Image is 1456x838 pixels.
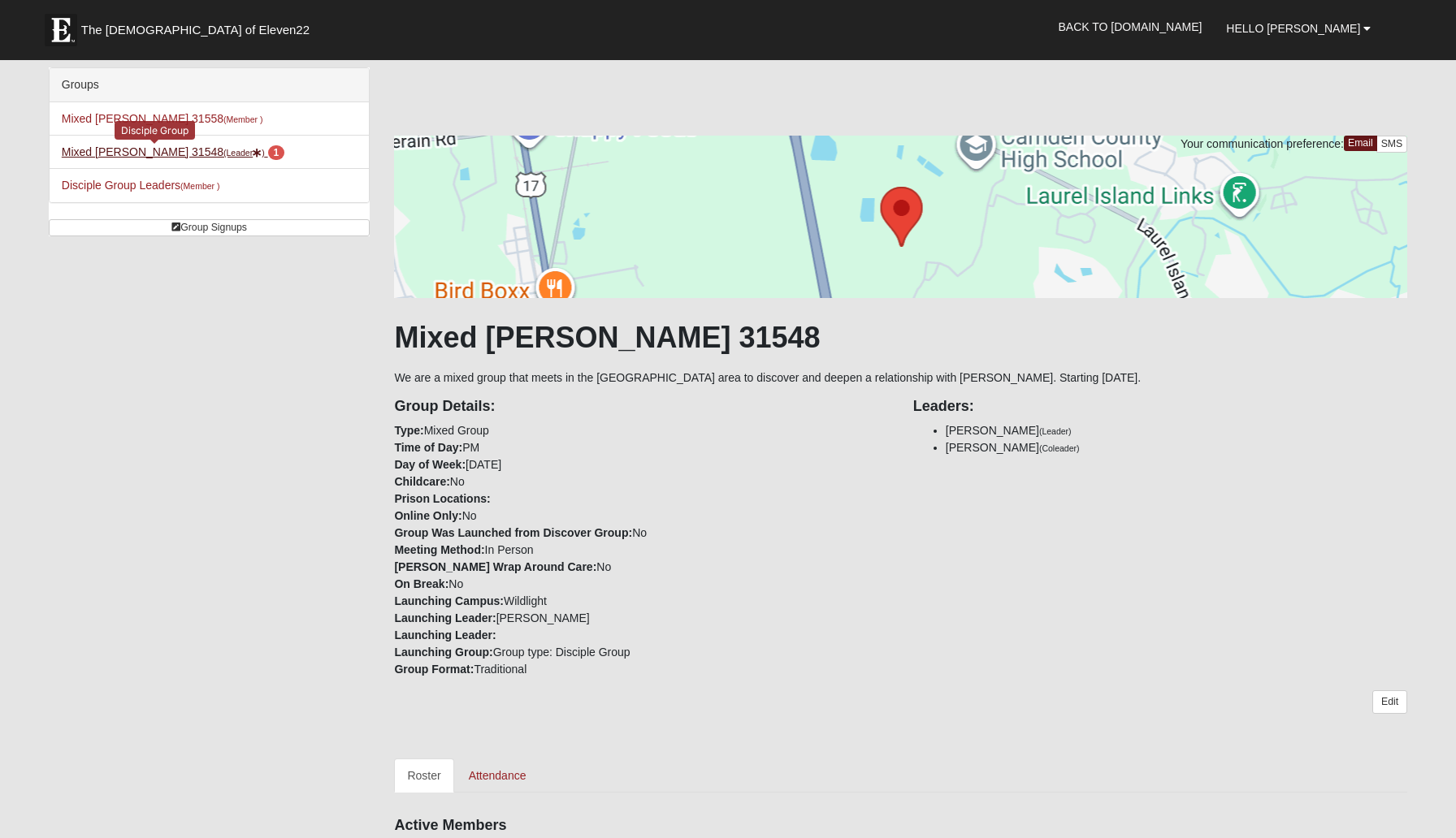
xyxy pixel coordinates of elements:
[394,398,888,416] h4: Group Details:
[1181,137,1344,150] span: Your communication preference:
[394,577,448,590] strong: On Break:
[1344,136,1377,151] a: Email
[394,458,466,471] strong: Day of Week:
[913,398,1407,416] h4: Leaders:
[394,560,596,573] strong: [PERSON_NAME] Wrap Around Care:
[37,6,362,46] a: The [DEMOGRAPHIC_DATA] of Eleven22
[62,112,263,125] a: Mixed [PERSON_NAME] 31558(Member )
[394,628,496,641] strong: Launching Leader:
[1046,6,1215,47] a: Back to [DOMAIN_NAME]
[946,439,1407,456] li: [PERSON_NAME]
[394,758,453,793] a: Roster
[1376,136,1408,153] a: SMS
[394,492,490,505] strong: Prison Locations:
[394,663,474,676] strong: Group Format:
[394,320,1407,355] h1: Mixed [PERSON_NAME] 31548
[394,424,423,437] strong: Type:
[62,179,220,192] a: Disciple Group Leaders(Member )
[49,219,370,236] a: Group Signups
[50,68,370,102] div: Groups
[394,526,632,539] strong: Group Was Launched from Discover Group:
[180,181,219,191] small: (Member )
[1039,426,1072,436] small: (Leader)
[1372,690,1407,714] a: Edit
[394,611,496,624] strong: Launching Leader:
[115,121,195,140] div: Disciple Group
[268,145,285,160] span: number of pending members
[1214,8,1383,49] a: Hello [PERSON_NAME]
[394,543,484,556] strong: Meeting Method:
[394,509,461,522] strong: Online Only:
[382,387,900,678] div: Mixed Group PM [DATE] No No No In Person No No Wildlight [PERSON_NAME] Group type: Disciple Group...
[62,145,284,158] a: Mixed [PERSON_NAME] 31548(Leader) 1
[223,148,265,158] small: (Leader )
[1039,443,1080,453] small: (Coleader)
[456,758,539,793] a: Attendance
[394,475,449,488] strong: Childcare:
[81,22,310,38] span: The [DEMOGRAPHIC_DATA] of Eleven22
[394,594,504,607] strong: Launching Campus:
[1226,22,1360,35] span: Hello [PERSON_NAME]
[394,441,462,454] strong: Time of Day:
[223,114,262,124] small: (Member )
[394,646,492,659] strong: Launching Group:
[946,422,1407,439] li: [PERSON_NAME]
[45,14,77,46] img: Eleven22 logo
